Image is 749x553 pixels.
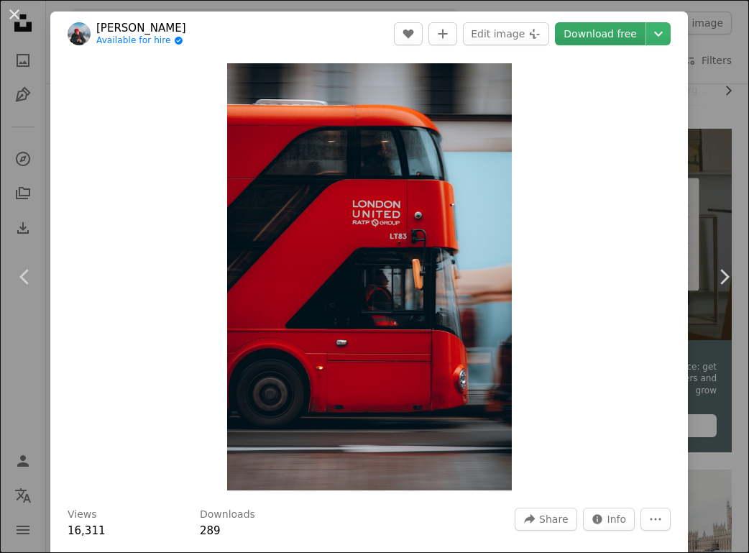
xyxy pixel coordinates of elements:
button: More Actions [640,508,671,531]
button: Add to Collection [428,22,457,45]
button: Like [394,22,423,45]
a: Next [699,208,749,346]
button: Zoom in on this image [227,63,512,490]
h3: Views [68,508,97,522]
button: Share this image [515,508,576,531]
span: Info [607,508,627,530]
span: Share [539,508,568,530]
a: Available for hire [96,35,186,47]
button: Stats about this image [583,508,635,531]
button: Choose download size [646,22,671,45]
button: Edit image [463,22,549,45]
span: 289 [200,524,221,537]
span: 16,311 [68,524,106,537]
a: [PERSON_NAME] [96,21,186,35]
img: a red double decker bus driving down a street [227,63,512,490]
img: Go to Zhivko Dimitrov's profile [68,22,91,45]
h3: Downloads [200,508,255,522]
a: Download free [555,22,645,45]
